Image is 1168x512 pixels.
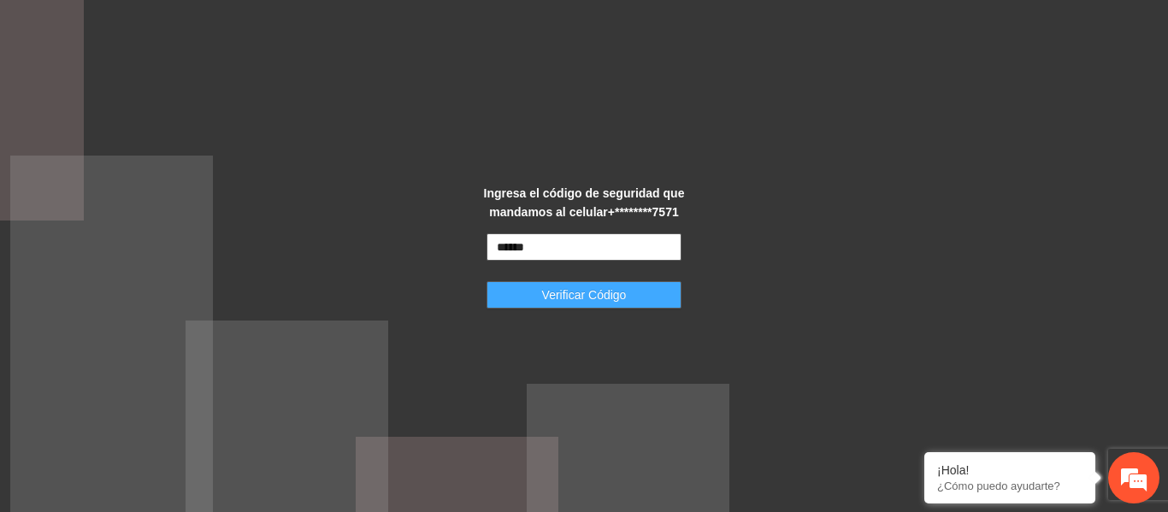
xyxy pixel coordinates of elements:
[9,335,326,395] textarea: Escriba su mensaje y pulse “Intro”
[89,87,287,109] div: Chatee con nosotros ahora
[484,186,685,219] strong: Ingresa el código de seguridad que mandamos al celular +********7571
[99,162,236,335] span: Estamos en línea.
[937,480,1082,492] p: ¿Cómo puedo ayudarte?
[280,9,321,50] div: Minimizar ventana de chat en vivo
[487,281,681,309] button: Verificar Código
[542,285,627,304] span: Verificar Código
[937,463,1082,477] div: ¡Hola!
